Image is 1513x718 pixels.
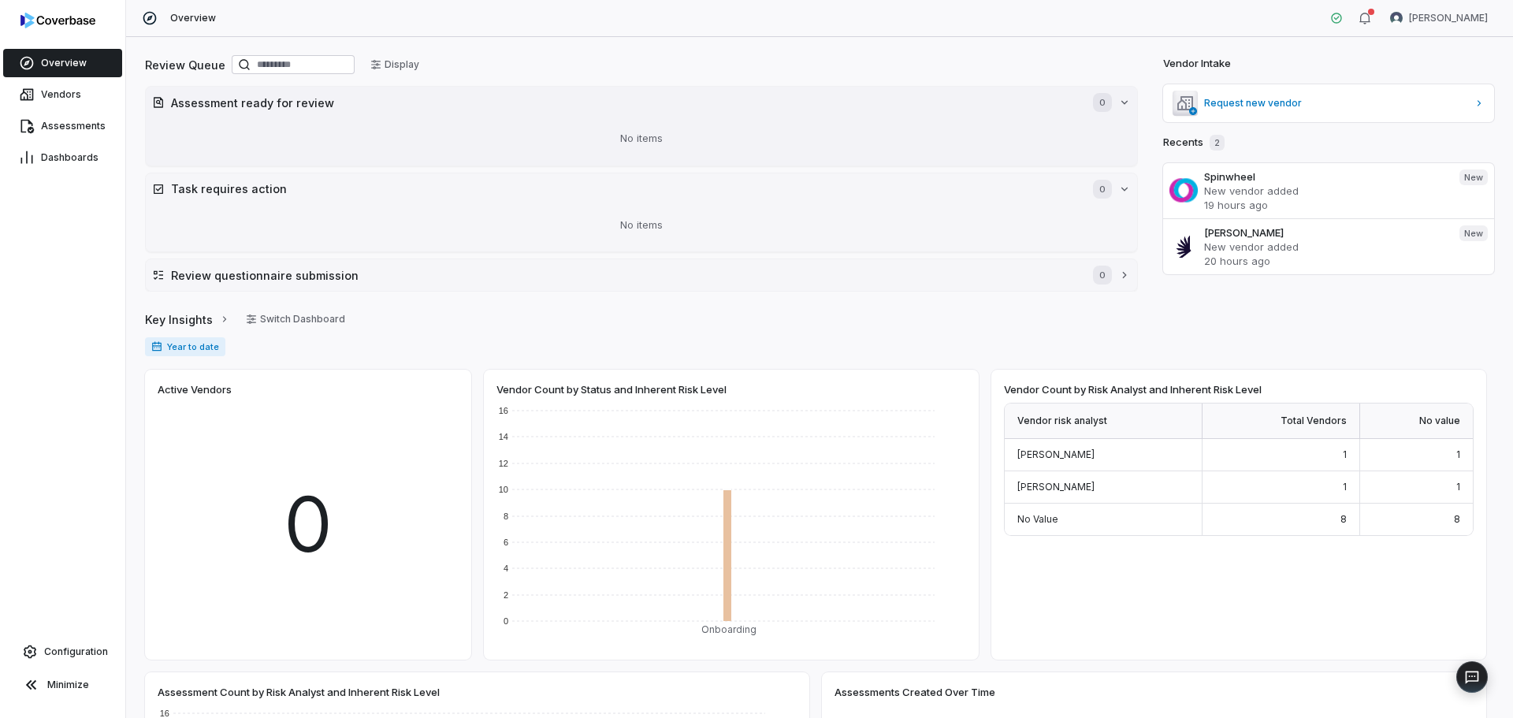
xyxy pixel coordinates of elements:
h3: [PERSON_NAME] [1204,225,1447,240]
a: SpinwheelNew vendor added19 hours agoNew [1163,163,1494,218]
text: 4 [504,564,508,573]
text: 2 [504,590,508,600]
span: 0 [1093,180,1112,199]
h2: Recents [1163,135,1225,151]
span: No Value [1017,513,1058,525]
span: 8 [1340,513,1347,525]
img: Dani Vattuone avatar [1390,12,1403,24]
h2: Task requires action [171,180,1077,197]
div: Vendor risk analyst [1005,404,1203,439]
a: [PERSON_NAME]New vendor added20 hours agoNew [1163,218,1494,274]
button: Key Insights [140,303,235,336]
img: logo-D7KZi-bG.svg [20,13,95,28]
span: [PERSON_NAME] [1017,448,1095,460]
button: Display [361,53,429,76]
a: Configuration [6,638,119,666]
span: Overview [170,12,216,24]
span: Overview [41,57,87,69]
span: Active Vendors [158,382,232,396]
text: 16 [160,709,169,718]
span: New [1459,169,1488,185]
span: 1 [1343,481,1347,493]
span: 2 [1210,135,1225,151]
span: Assessment Count by Risk Analyst and Inherent Risk Level [158,685,440,699]
span: Year to date [145,337,225,356]
h3: Spinwheel [1204,169,1447,184]
span: Vendor Count by Status and Inherent Risk Level [496,382,727,396]
button: Review questionnaire submission0 [146,259,1137,291]
div: No items [152,118,1131,159]
div: No items [152,205,1131,246]
span: Assessments Created Over Time [835,685,995,699]
a: Vendors [3,80,122,109]
span: Vendors [41,88,81,101]
span: [PERSON_NAME] [1409,12,1488,24]
a: Dashboards [3,143,122,172]
div: No value [1360,404,1473,439]
a: Overview [3,49,122,77]
span: 1 [1456,481,1460,493]
text: 16 [499,406,508,415]
span: 0 [1093,93,1112,112]
text: 8 [504,512,508,521]
span: Request new vendor [1204,97,1467,110]
span: Dashboards [41,151,99,164]
div: Total Vendors [1203,404,1360,439]
h2: Assessment ready for review [171,95,1077,111]
text: 0 [504,616,508,626]
span: Configuration [44,645,108,658]
a: Key Insights [145,303,230,336]
svg: Date range for report [151,341,162,352]
span: Minimize [47,679,89,691]
p: 20 hours ago [1204,254,1447,268]
text: 12 [499,459,508,468]
span: Assessments [41,120,106,132]
text: 6 [504,538,508,547]
h2: Vendor Intake [1163,56,1231,72]
h2: Review questionnaire submission [171,267,1077,284]
button: Assessment ready for review0 [146,87,1137,118]
text: 10 [499,485,508,494]
button: Switch Dashboard [236,307,355,331]
h2: Review Queue [145,57,225,73]
a: Request new vendor [1163,84,1494,122]
p: New vendor added [1204,184,1447,198]
span: 0 [284,468,333,581]
span: 1 [1456,448,1460,460]
span: [PERSON_NAME] [1017,481,1095,493]
span: 8 [1454,513,1460,525]
span: Vendor Count by Risk Analyst and Inherent Risk Level [1004,382,1262,396]
span: 1 [1343,448,1347,460]
span: New [1459,225,1488,241]
a: Assessments [3,112,122,140]
p: 19 hours ago [1204,198,1447,212]
button: Minimize [6,669,119,701]
button: Task requires action0 [146,173,1137,205]
span: Key Insights [145,311,213,328]
span: 0 [1093,266,1112,285]
button: Dani Vattuone avatar[PERSON_NAME] [1381,6,1497,30]
p: New vendor added [1204,240,1447,254]
text: 14 [499,432,508,441]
